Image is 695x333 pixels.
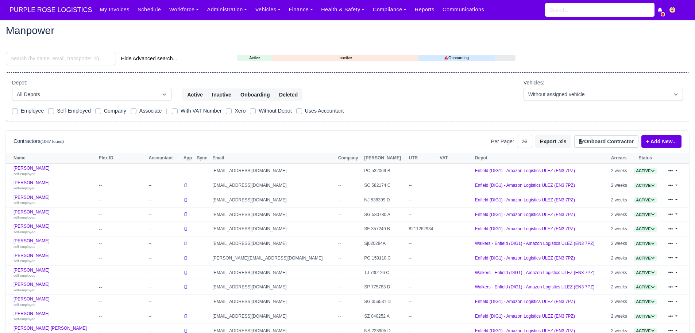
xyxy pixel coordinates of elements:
a: Active [634,299,656,304]
small: self-employed [13,288,35,292]
button: Onboard Contractor [574,135,638,148]
span: -- [338,241,341,246]
th: Name [6,153,97,164]
span: Active [634,241,656,246]
th: Email [211,153,336,164]
span: Active [634,256,656,261]
td: -- [147,309,182,324]
div: Manpower [0,19,695,43]
span: -- [338,270,341,275]
label: Self-Employed [57,107,91,115]
a: Enfield (DIG1) - Amazon Logistics ULEZ (EN3 7PZ) [475,299,575,304]
td: 2 weeks [609,222,631,236]
a: [PERSON_NAME] self-employed [13,296,95,307]
a: Active [634,212,656,217]
span: Active [634,226,656,232]
a: Active [634,284,656,290]
label: Vehicles: [524,79,544,87]
input: Search (by name, email, transporter id) ... [6,52,116,65]
small: self-employed [13,259,35,263]
a: Active [634,256,656,261]
th: Sync [195,153,211,164]
a: Onboarding [418,55,495,61]
td: SG 356531 D [362,295,407,309]
label: Company [104,107,126,115]
td: -- [147,280,182,295]
td: -- [97,265,147,280]
small: self-employed [13,172,35,176]
label: Depot: [12,79,27,87]
td: -- [97,236,147,251]
td: 2 weeks [609,265,631,280]
td: 2 weeks [609,295,631,309]
th: Flex ID [97,153,147,164]
td: -- [407,265,438,280]
td: -- [97,280,147,295]
a: [PERSON_NAME] self-employed [13,209,95,220]
td: -- [407,164,438,178]
td: -- [97,309,147,324]
a: Active [237,55,272,61]
small: self-employed [13,273,35,277]
td: -- [407,295,438,309]
td: SZ 040252 A [362,309,407,324]
button: Hide Advanced search... [116,52,182,65]
a: Active [634,197,656,203]
label: Employee [21,107,44,115]
a: Enfield (DIG1) - Amazon Logistics ULEZ (EN3 7PZ) [475,183,575,188]
td: -- [97,207,147,222]
td: 2 weeks [609,178,631,193]
a: Vehicles [251,3,285,17]
a: Active [634,183,656,188]
span: -- [338,197,341,203]
small: self-employed [13,186,35,190]
a: Active [634,168,656,173]
td: 2 weeks [609,280,631,295]
td: SG 580780 A [362,207,407,222]
th: Company [336,153,362,164]
th: VAT [438,153,473,164]
td: Sj020284A [362,236,407,251]
td: -- [97,178,147,193]
td: [EMAIL_ADDRESS][DOMAIN_NAME] [211,193,336,207]
td: 2 weeks [609,251,631,265]
td: PG 159110 C [362,251,407,265]
a: Reports [411,3,439,17]
th: UTR [407,153,438,164]
span: PURPLE ROSE LOGISTICS [6,3,96,17]
td: SE 357249 B [362,222,407,236]
td: [EMAIL_ADDRESS][DOMAIN_NAME] [211,280,336,295]
span: Active [634,314,656,319]
h2: Manpower [6,25,689,35]
small: self-employed [13,317,35,321]
a: Walkers - Enfield (DIG1) - Amazon Logistics ULEZ (EN3 7PZ) [475,241,595,246]
a: Enfield (DIG1) - Amazon Logistics ULEZ (EN3 7PZ) [475,226,575,231]
a: Administration [203,3,251,17]
td: SC 582174 C [362,178,407,193]
span: Active [634,197,656,203]
th: Depot [473,153,609,164]
label: Associate [139,107,162,115]
td: [EMAIL_ADDRESS][DOMAIN_NAME] [211,309,336,324]
a: Schedule [134,3,165,17]
td: -- [407,193,438,207]
small: self-employed [13,215,35,219]
h6: Contractors [13,138,64,144]
label: With VAT Number [181,107,221,115]
td: -- [97,251,147,265]
label: Xero [235,107,246,115]
a: Active [634,314,656,319]
span: -- [338,314,341,319]
td: -- [147,265,182,280]
td: -- [97,295,147,309]
span: -- [338,212,341,217]
td: [EMAIL_ADDRESS][DOMAIN_NAME] [211,265,336,280]
td: TJ 730126 C [362,265,407,280]
td: -- [407,207,438,222]
span: -- [338,226,341,231]
a: Walkers - Enfield (DIG1) - Amazon Logistics ULEZ (EN3 7PZ) [475,284,595,290]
